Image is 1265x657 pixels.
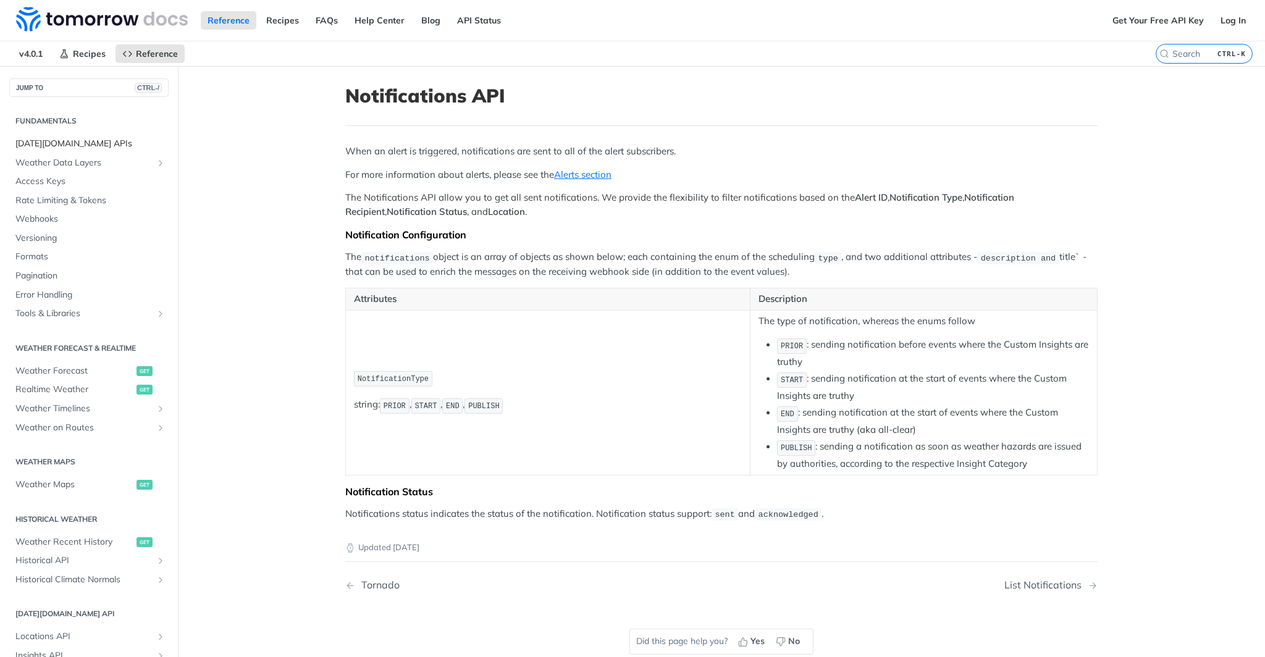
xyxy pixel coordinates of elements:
[345,507,1098,521] p: Notifications status indicates the status of the notification. Notification status support: and .
[9,608,169,619] h2: [DATE][DOMAIN_NAME] API
[759,314,1089,328] p: The type of notification, whereas the enums follow
[364,253,429,262] span: notifications
[16,7,188,31] img: Tomorrow.io Weather API Docs
[9,551,169,570] a: Historical APIShow subpages for Historical API
[1106,11,1211,30] a: Get Your Free API Key
[771,632,807,651] button: No
[1004,579,1098,591] a: Next Page: List Notifications
[15,574,153,586] span: Historical Climate Normals
[15,536,133,548] span: Weather Recent History
[9,78,169,97] button: JUMP TOCTRL-/
[9,229,169,248] a: Versioning
[1004,579,1088,591] div: List Notifications
[384,402,406,411] span: PRIOR
[781,410,794,419] span: END
[9,172,169,191] a: Access Keys
[9,400,169,418] a: Weather TimelinesShow subpages for Weather Timelines
[781,376,803,385] span: START
[137,366,153,376] span: get
[15,175,166,188] span: Access Keys
[889,191,962,203] strong: Notification Type
[15,479,133,491] span: Weather Maps
[629,629,813,655] div: Did this page help you?
[15,554,153,567] span: Historical API
[156,309,166,319] button: Show subpages for Tools & Libraries
[355,579,400,591] div: Tornado
[15,403,153,415] span: Weather Timelines
[156,556,166,566] button: Show subpages for Historical API
[137,537,153,547] span: get
[777,337,1089,369] li: : sending notification before events where the Custom Insights are truthy
[759,510,818,519] span: acknowledged
[9,191,169,210] a: Rate Limiting & Tokens
[137,385,153,395] span: get
[781,444,812,453] span: PUBLISH
[201,11,256,30] a: Reference
[9,627,169,646] a: Locations APIShow subpages for Locations API
[259,11,306,30] a: Recipes
[715,510,734,519] span: sent
[468,402,499,411] span: PUBLISH
[781,342,803,351] span: PRIOR
[345,228,1098,241] div: Notification Configuration
[446,402,460,411] span: END
[750,635,765,648] span: Yes
[156,632,166,642] button: Show subpages for Locations API
[15,270,166,282] span: Pagination
[15,289,166,301] span: Error Handling
[9,248,169,266] a: Formats
[136,48,178,59] span: Reference
[9,154,169,172] a: Weather Data LayersShow subpages for Weather Data Layers
[345,168,1098,182] p: For more information about alerts, please see the
[9,210,169,228] a: Webhooks
[9,475,169,494] a: Weather Mapsget
[554,169,611,180] a: Alerts section
[818,253,838,262] span: type
[53,44,112,63] a: Recipes
[9,304,169,323] a: Tools & LibrariesShow subpages for Tools & Libraries
[137,480,153,490] span: get
[450,11,508,30] a: API Status
[414,402,437,411] span: START
[12,44,49,63] span: v4.0.1
[777,405,1089,437] li: : sending notification at the start of events where the Custom Insights are truthy (aka all-clear)
[15,138,166,150] span: [DATE][DOMAIN_NAME] APIs
[387,206,467,217] strong: Notification Status
[73,48,106,59] span: Recipes
[1159,49,1169,59] svg: Search
[345,579,668,591] a: Previous Page: Tornado
[345,191,1014,217] strong: Notification Recipient
[9,380,169,399] a: Realtime Weatherget
[354,292,742,306] p: Attributes
[348,11,411,30] a: Help Center
[345,567,1098,603] nav: Pagination Controls
[156,423,166,433] button: Show subpages for Weather on Routes
[9,571,169,589] a: Historical Climate NormalsShow subpages for Historical Climate Normals
[15,630,153,643] span: Locations API
[9,135,169,153] a: [DATE][DOMAIN_NAME] APIs
[309,11,345,30] a: FAQs
[358,375,429,383] span: NotificationType
[9,514,169,525] h2: Historical Weather
[116,44,185,63] a: Reference
[345,144,1098,159] p: When an alert is triggered, notifications are sent to all of the alert subscribers.
[759,292,1089,306] p: Description
[345,250,1098,278] p: The object is an array of objects as shown below; each containing the enum of the scheduling , an...
[1214,48,1249,60] kbd: CTRL-K
[15,383,133,396] span: Realtime Weather
[9,343,169,354] h2: Weather Forecast & realtime
[414,11,447,30] a: Blog
[9,115,169,127] h2: Fundamentals
[354,397,742,415] p: string: , , ,
[15,157,153,169] span: Weather Data Layers
[855,191,888,203] strong: Alert ID
[777,439,1089,471] li: : sending a notification as soon as weather hazards are issued by authorities, according to the r...
[345,542,1098,554] p: Updated [DATE]
[345,485,1098,498] div: Notification Status
[9,456,169,467] h2: Weather Maps
[156,404,166,414] button: Show subpages for Weather Timelines
[777,371,1089,403] li: : sending notification at the start of events where the Custom Insights are truthy
[734,632,771,651] button: Yes
[788,635,800,648] span: No
[15,232,166,245] span: Versioning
